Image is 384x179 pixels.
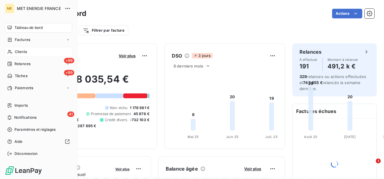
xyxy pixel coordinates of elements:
[166,165,198,172] h6: Balance âgée
[304,135,317,139] tspan: Août 25
[76,123,96,129] span: -287 895 €
[328,61,358,71] h4: 491,2 k €
[242,166,263,171] button: Voir plus
[14,61,30,67] span: Relances
[34,73,149,91] h2: 2 838 035,54 €
[115,167,130,171] span: Voir plus
[15,37,30,42] span: Factures
[110,105,127,111] span: Non-échu
[5,166,42,175] img: Logo LeanPay
[114,166,131,171] button: Voir plus
[344,135,356,139] tspan: [DATE]
[299,61,318,71] h4: 191
[172,52,182,59] h6: DSO
[14,103,28,108] span: Imports
[244,166,261,171] span: Voir plus
[299,58,318,61] span: À effectuer
[5,4,14,13] div: ME
[5,137,72,146] a: Aide
[105,117,127,123] span: Crédit divers
[91,111,131,117] span: Promesse de paiement
[117,53,137,58] button: Voir plus
[67,111,74,117] span: 41
[226,135,238,139] tspan: Juin 25
[15,73,27,79] span: Tâches
[187,135,199,139] tspan: Mai 25
[332,9,362,18] button: Actions
[376,159,381,163] span: 1
[14,25,43,30] span: Tableau de bord
[79,26,128,35] button: Filtrer par facture
[15,49,27,55] span: Clients
[14,115,37,120] span: Notifications
[14,139,23,144] span: Aide
[17,6,61,11] span: MET ENERGIE FRANCE
[64,70,74,75] span: +99
[14,127,56,132] span: Paramètres et réglages
[174,64,203,68] span: 6 derniers mois
[192,53,212,58] span: 3 jours
[363,159,378,173] iframe: Intercom live chat
[14,151,38,156] span: Déconnexion
[265,135,277,139] tspan: Juil. 25
[130,117,150,123] span: -732 103 €
[64,58,74,63] span: +99
[119,53,136,58] span: Voir plus
[15,85,33,91] span: Paiements
[299,48,322,55] h6: Relances
[130,105,149,111] span: 1 178 661 €
[328,58,358,61] span: Montant à relancer
[133,111,149,117] span: 45 976 €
